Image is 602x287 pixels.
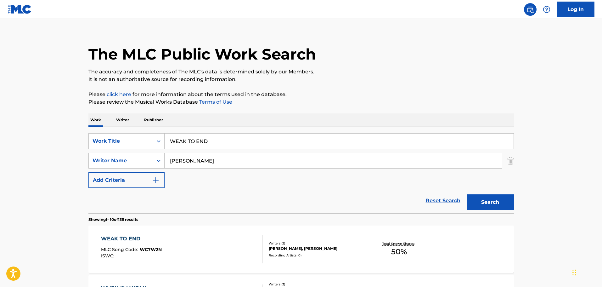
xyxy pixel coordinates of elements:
[101,247,140,252] span: MLC Song Code :
[540,3,553,16] div: Help
[269,246,364,251] div: [PERSON_NAME], [PERSON_NAME]
[88,45,316,64] h1: The MLC Public Work Search
[543,6,550,13] img: help
[88,98,514,106] p: Please review the Musical Works Database
[101,235,162,243] div: WEAK TO END
[101,253,116,259] span: ISWC :
[107,91,131,97] a: click here
[88,91,514,98] p: Please for more information about the terms used in the database.
[524,3,537,16] a: Public Search
[507,153,514,169] img: Delete Criterion
[88,226,514,273] a: WEAK TO ENDMLC Song Code:WC7W2NISWC:Writers (2)[PERSON_NAME], [PERSON_NAME]Recording Artists (0)T...
[142,113,165,127] p: Publisher
[88,76,514,83] p: It is not an authoritative source for recording information.
[526,6,534,13] img: search
[93,157,149,164] div: Writer Name
[269,282,364,287] div: Writers ( 3 )
[391,246,407,257] span: 50 %
[571,257,602,287] iframe: Chat Widget
[88,68,514,76] p: The accuracy and completeness of The MLC's data is determined solely by our Members.
[114,113,131,127] p: Writer
[572,263,576,282] div: Drag
[140,247,162,252] span: WC7W2N
[8,5,32,14] img: MLC Logo
[88,133,514,213] form: Search Form
[467,194,514,210] button: Search
[198,99,232,105] a: Terms of Use
[152,176,160,184] img: 9d2ae6d4665cec9f34b9.svg
[269,241,364,246] div: Writers ( 2 )
[423,194,464,208] a: Reset Search
[88,113,103,127] p: Work
[93,137,149,145] div: Work Title
[382,241,416,246] p: Total Known Shares:
[88,217,138,222] p: Showing 1 - 10 of 135 results
[269,253,364,258] div: Recording Artists ( 0 )
[557,2,594,17] a: Log In
[88,172,165,188] button: Add Criteria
